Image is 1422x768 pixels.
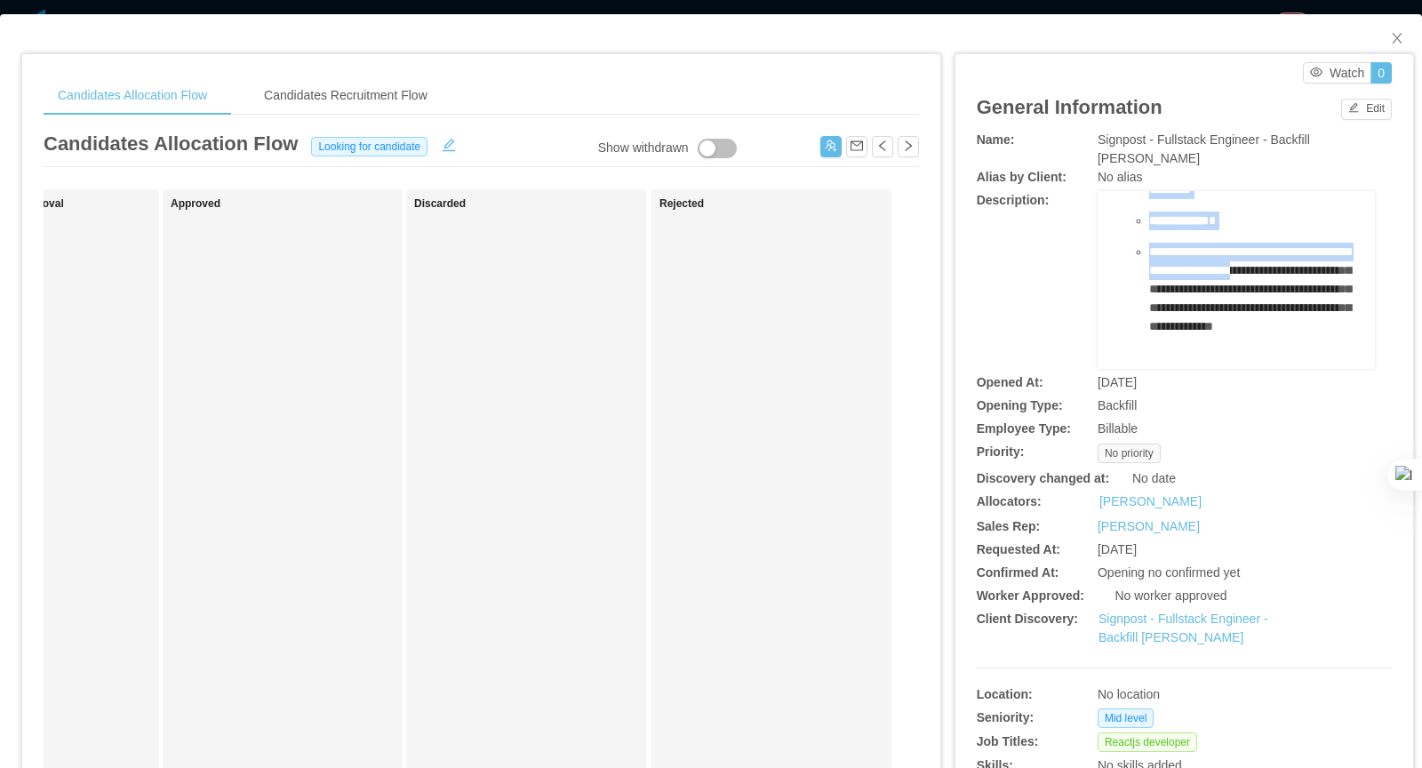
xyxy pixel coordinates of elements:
[977,421,1071,436] b: Employee Type:
[977,565,1059,580] b: Confirmed At:
[977,444,1025,459] b: Priority:
[1098,191,1375,369] div: rdw-wrapper
[1098,398,1137,412] span: Backfill
[1098,685,1306,704] div: No location
[977,687,1033,701] b: Location:
[1098,444,1161,463] span: No priority
[977,92,1162,122] article: General Information
[977,132,1015,147] b: Name:
[659,197,908,211] h1: Rejected
[977,588,1084,603] b: Worker Approved:
[1098,170,1143,184] span: No alias
[1098,542,1137,556] span: [DATE]
[435,134,463,152] button: icon: edit
[820,136,842,157] button: icon: usergroup-add
[977,710,1035,724] b: Seniority:
[44,129,298,158] article: Candidates Allocation Flow
[414,197,663,211] h1: Discarded
[977,375,1043,389] b: Opened At:
[1098,375,1137,389] span: [DATE]
[1370,62,1392,84] button: 0
[977,494,1042,508] b: Allocators:
[1098,565,1240,580] span: Opening no confirmed yet
[1098,132,1310,165] span: Signpost - Fullstack Engineer - Backfill [PERSON_NAME]
[977,193,1050,207] b: Description:
[846,136,867,157] button: icon: mail
[1098,612,1268,644] a: Signpost - Fullstack Engineer - Backfill [PERSON_NAME]
[977,519,1041,533] b: Sales Rep:
[977,471,1109,485] b: Discovery changed at:
[1390,31,1404,45] i: icon: close
[171,197,419,211] h1: Approved
[977,734,1039,748] b: Job Titles:
[1132,471,1176,485] span: No date
[1114,588,1226,603] span: No worker approved
[1098,519,1200,533] a: [PERSON_NAME]
[311,137,427,156] span: Looking for candidate
[1098,421,1138,436] span: Billable
[977,398,1063,412] b: Opening Type:
[250,76,442,116] div: Candidates Recruitment Flow
[872,136,893,157] button: icon: left
[44,76,221,116] div: Candidates Allocation Flow
[1341,99,1392,120] button: icon: editEdit
[1098,732,1197,752] span: Reactjs developer
[898,136,919,157] button: icon: right
[977,542,1060,556] b: Requested At:
[598,139,689,158] div: Show withdrawn
[977,170,1066,184] b: Alias by Client:
[1372,14,1422,64] button: Close
[1099,492,1202,511] a: [PERSON_NAME]
[977,612,1078,626] b: Client Discovery:
[1303,62,1371,84] button: icon: eyeWatch
[1098,708,1154,728] span: Mid level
